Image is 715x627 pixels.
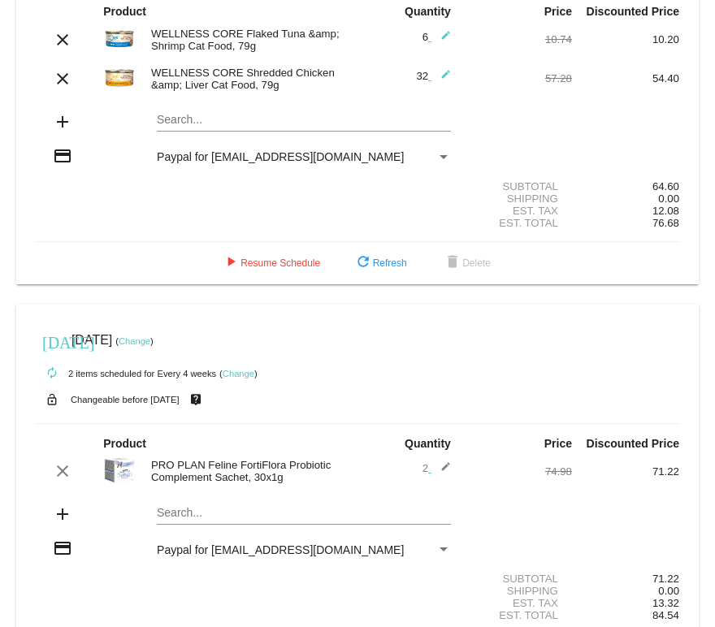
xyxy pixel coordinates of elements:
input: Search... [157,114,451,127]
div: 10.20 [572,33,679,45]
div: Subtotal [465,180,572,192]
div: 54.40 [572,72,679,84]
img: 72153.jpg [103,454,136,486]
div: Subtotal [465,573,572,585]
span: 0.00 [658,192,679,205]
div: Est. Tax [465,205,572,217]
span: 13.32 [652,597,679,609]
button: Delete [430,249,504,278]
div: WELLNESS CORE Shredded Chicken &amp; Liver Cat Food, 79g [143,67,357,91]
img: 73706.jpg [103,61,136,93]
div: 74.98 [465,465,572,478]
div: 71.22 [572,465,679,478]
mat-icon: refresh [353,253,373,273]
span: 12.08 [652,205,679,217]
mat-select: Payment Method [157,543,451,556]
span: 6 [422,31,451,43]
small: ( ) [219,369,258,378]
div: Est. Tax [465,597,572,609]
div: WELLNESS CORE Flaked Tuna &amp; Shrimp Cat Food, 79g [143,28,357,52]
mat-icon: add [53,504,72,524]
strong: Product [103,5,146,18]
span: Refresh [353,257,407,269]
span: 2 [422,462,451,474]
strong: Quantity [405,437,451,450]
strong: Product [103,437,146,450]
span: 84.54 [652,609,679,621]
strong: Price [544,5,572,18]
div: Shipping [465,585,572,597]
input: Search... [157,507,451,520]
mat-icon: live_help [186,389,206,410]
small: Changeable before [DATE] [71,395,180,404]
strong: Price [544,437,572,450]
mat-icon: clear [53,69,72,89]
div: Est. Total [465,217,572,229]
mat-icon: edit [431,69,451,89]
div: Shipping [465,192,572,205]
div: 10.74 [465,33,572,45]
small: ( ) [115,336,154,346]
strong: Discounted Price [587,437,679,450]
mat-icon: play_arrow [221,253,240,273]
span: 0.00 [658,585,679,597]
div: 64.60 [572,180,679,192]
span: 32 [416,70,450,82]
span: Resume Schedule [221,257,320,269]
mat-icon: credit_card [53,538,72,558]
div: 57.28 [465,72,572,84]
div: PRO PLAN Feline FortiFlora Probiotic Complement Sachet, 30x1g [143,459,357,483]
mat-icon: credit_card [53,146,72,166]
mat-select: Payment Method [157,150,451,163]
mat-icon: lock_open [42,389,62,410]
mat-icon: edit [431,461,451,481]
strong: Discounted Price [587,5,679,18]
div: Est. Total [465,609,572,621]
small: 2 items scheduled for Every 4 weeks [36,369,216,378]
div: 71.22 [572,573,679,585]
mat-icon: clear [53,30,72,50]
mat-icon: autorenew [42,364,62,383]
mat-icon: delete [443,253,462,273]
button: Resume Schedule [208,249,333,278]
mat-icon: add [53,112,72,132]
mat-icon: clear [53,461,72,481]
mat-icon: [DATE] [42,331,62,351]
span: Delete [443,257,491,269]
span: Paypal for [EMAIL_ADDRESS][DOMAIN_NAME] [157,543,404,556]
button: Refresh [340,249,420,278]
span: 76.68 [652,217,679,229]
mat-icon: edit [431,30,451,50]
strong: Quantity [405,5,451,18]
a: Change [119,336,150,346]
img: 73702.jpg [103,22,136,54]
a: Change [223,369,254,378]
span: Paypal for [EMAIL_ADDRESS][DOMAIN_NAME] [157,150,404,163]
